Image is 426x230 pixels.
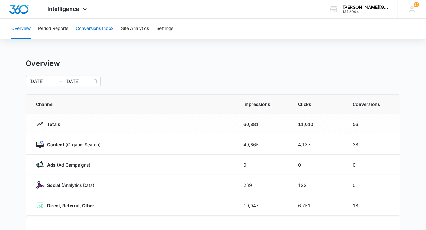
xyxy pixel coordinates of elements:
td: 49,665 [236,134,291,155]
td: 56 [345,114,400,134]
span: Clicks [298,101,338,107]
strong: Direct, Referral, Other [47,203,95,208]
span: swap-right [58,79,63,84]
td: 269 [236,175,291,195]
td: 10,947 [236,195,291,216]
img: Social [36,181,44,189]
td: 0 [236,155,291,175]
td: 0 [345,175,400,195]
p: (Analytics Data) [44,182,95,188]
span: Channel [36,101,229,107]
td: 4,137 [291,134,345,155]
input: End date [66,78,91,85]
div: notifications count [414,2,419,7]
strong: Social [47,182,61,188]
button: Conversions Inbox [76,19,114,39]
p: (Organic Search) [44,141,101,148]
img: Content [36,141,44,148]
span: Intelligence [48,6,80,12]
td: 122 [291,175,345,195]
input: Start date [30,78,56,85]
img: Ads [36,161,44,168]
h1: Overview [26,59,60,68]
td: 60,881 [236,114,291,134]
button: Settings [156,19,173,39]
td: 11,010 [291,114,345,134]
strong: Content [47,142,65,147]
td: 0 [291,155,345,175]
div: account name [343,5,389,10]
div: account id [343,10,389,14]
button: Period Reports [38,19,68,39]
td: 18 [345,195,400,216]
span: Impressions [244,101,283,107]
button: Overview [11,19,31,39]
p: (Ad Campaigns) [44,162,91,168]
td: 38 [345,134,400,155]
span: to [58,79,63,84]
span: 12 [414,2,419,7]
span: Conversions [353,101,390,107]
strong: Ads [47,162,56,167]
p: Totals [44,121,61,127]
td: 0 [345,155,400,175]
button: Site Analytics [121,19,149,39]
td: 6,751 [291,195,345,216]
